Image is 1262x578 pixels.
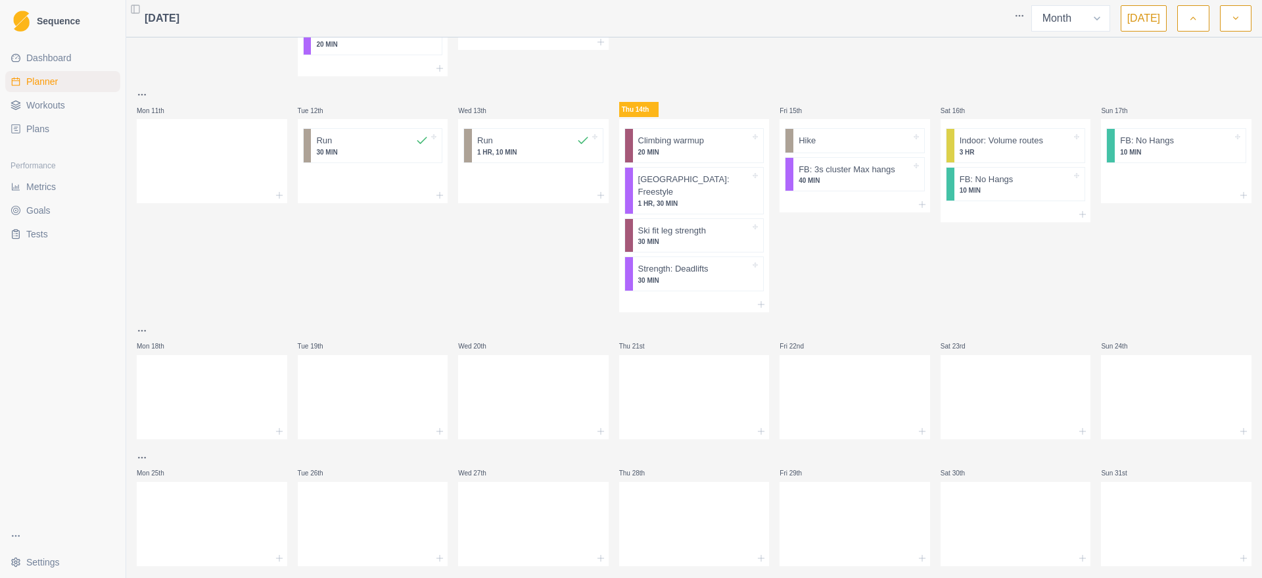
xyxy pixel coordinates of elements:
p: 20 MIN [638,147,751,157]
div: FB: No Hangs10 MIN [946,167,1086,202]
div: Ski fit leg strength30 MIN [624,218,764,253]
p: Run [316,134,332,147]
p: Sun 24th [1101,341,1140,351]
div: FB: 3s cluster Max hangs20 MIN [303,20,443,55]
p: Hike [799,134,816,147]
p: Run [477,134,493,147]
p: Tue 26th [298,468,337,478]
div: FB: 3s cluster Max hangs40 MIN [785,157,925,192]
p: Sun 17th [1101,106,1140,116]
p: 1 HR, 30 MIN [638,199,751,208]
p: Sat 16th [941,106,980,116]
p: FB: 3s cluster Max hangs [799,163,895,176]
p: Fri 22nd [780,341,819,351]
div: [GEOGRAPHIC_DATA]: Freestyle1 HR, 30 MIN [624,167,764,214]
div: Hike [785,128,925,153]
a: Goals [5,200,120,221]
p: 30 MIN [638,237,751,247]
p: Thu 14th [619,102,659,117]
span: Metrics [26,180,56,193]
p: 10 MIN [1120,147,1232,157]
span: Plans [26,122,49,135]
p: Wed 27th [458,468,498,478]
p: 10 MIN [960,185,1072,195]
a: LogoSequence [5,5,120,37]
p: Thu 21st [619,341,659,351]
button: Settings [5,552,120,573]
p: 30 MIN [316,147,429,157]
span: Tests [26,228,48,241]
div: Indoor: Volume routes3 HR [946,128,1086,163]
p: Strength: Deadlifts [638,262,709,276]
p: Tue 19th [298,341,337,351]
span: Planner [26,75,58,88]
button: [DATE] [1121,5,1167,32]
p: Wed 13th [458,106,498,116]
p: 1 HR, 10 MIN [477,147,590,157]
a: Tests [5,224,120,245]
p: FB: No Hangs [960,173,1014,186]
a: Dashboard [5,47,120,68]
span: Sequence [37,16,80,26]
p: Mon 18th [137,341,176,351]
p: 20 MIN [316,39,429,49]
p: Sat 30th [941,468,980,478]
span: Dashboard [26,51,72,64]
p: Tue 12th [298,106,337,116]
div: Climbing warmup20 MIN [624,128,764,163]
p: Sat 23rd [941,341,980,351]
p: Mon 25th [137,468,176,478]
div: Run1 HR, 10 MIN [463,128,603,163]
img: Logo [13,11,30,32]
a: Metrics [5,176,120,197]
p: Fri 29th [780,468,819,478]
p: 3 HR [960,147,1072,157]
div: Performance [5,155,120,176]
p: [GEOGRAPHIC_DATA]: Freestyle [638,173,751,199]
a: Plans [5,118,120,139]
p: FB: No Hangs [1120,134,1174,147]
span: Workouts [26,99,65,112]
a: Workouts [5,95,120,116]
p: Fri 15th [780,106,819,116]
p: Mon 11th [137,106,176,116]
div: Strength: Deadlifts30 MIN [624,256,764,291]
p: Sun 31st [1101,468,1140,478]
div: Run30 MIN [303,128,443,163]
p: Climbing warmup [638,134,704,147]
p: Indoor: Volume routes [960,134,1043,147]
div: FB: No Hangs10 MIN [1106,128,1246,163]
span: Goals [26,204,51,217]
p: Thu 28th [619,468,659,478]
a: Planner [5,71,120,92]
p: Wed 20th [458,341,498,351]
p: 30 MIN [638,276,751,285]
span: [DATE] [145,11,179,26]
p: 40 MIN [799,176,911,185]
p: Ski fit leg strength [638,224,706,237]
